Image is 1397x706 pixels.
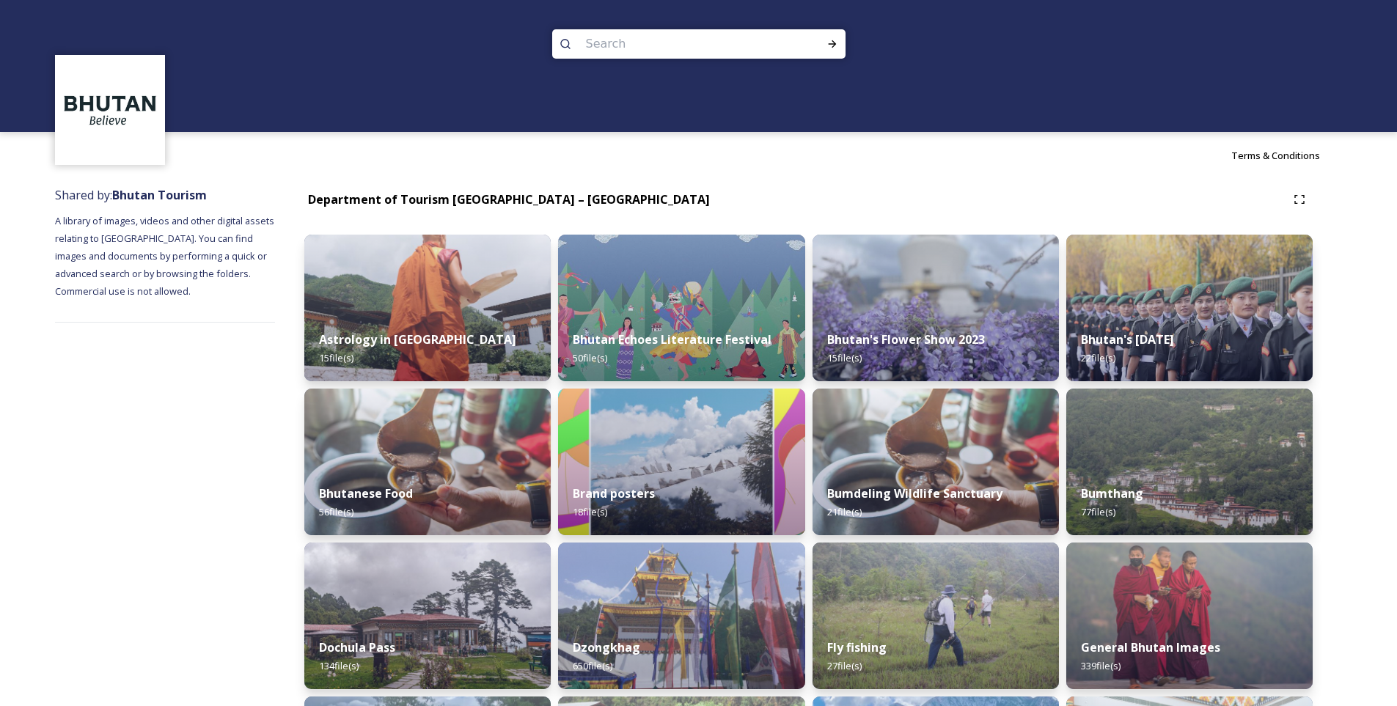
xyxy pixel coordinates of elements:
[1081,505,1115,518] span: 77 file(s)
[827,485,1002,501] strong: Bumdeling Wildlife Sanctuary
[1066,543,1313,689] img: MarcusWestbergBhutanHiRes-23.jpg
[558,389,804,535] img: Bhutan_Believe_800_1000_4.jpg
[304,543,551,689] img: 2022-10-01%252011.41.43.jpg
[573,659,612,672] span: 650 file(s)
[1081,331,1174,348] strong: Bhutan's [DATE]
[319,505,353,518] span: 56 file(s)
[827,659,862,672] span: 27 file(s)
[319,639,395,655] strong: Dochula Pass
[1081,485,1143,501] strong: Bumthang
[827,639,887,655] strong: Fly fishing
[308,191,710,207] strong: Department of Tourism [GEOGRAPHIC_DATA] – [GEOGRAPHIC_DATA]
[573,331,771,348] strong: Bhutan Echoes Literature Festival
[319,351,353,364] span: 15 file(s)
[813,389,1059,535] img: Bumdeling%2520090723%2520by%2520Amp%2520Sripimanwat-4%25202.jpg
[1066,235,1313,381] img: Bhutan%2520National%2520Day10.jpg
[813,235,1059,381] img: Bhutan%2520Flower%2520Show2.jpg
[579,28,780,60] input: Search
[55,214,276,298] span: A library of images, videos and other digital assets relating to [GEOGRAPHIC_DATA]. You can find ...
[55,187,207,203] span: Shared by:
[573,485,655,501] strong: Brand posters
[573,351,607,364] span: 50 file(s)
[319,659,359,672] span: 134 file(s)
[1081,659,1121,672] span: 339 file(s)
[304,235,551,381] img: _SCH1465.jpg
[1081,351,1115,364] span: 22 file(s)
[1231,147,1342,164] a: Terms & Conditions
[319,485,413,501] strong: Bhutanese Food
[112,187,207,203] strong: Bhutan Tourism
[1066,389,1313,535] img: Bumthang%2520180723%2520by%2520Amp%2520Sripimanwat-20.jpg
[558,235,804,381] img: Bhutan%2520Echoes7.jpg
[573,639,640,655] strong: Dzongkhag
[827,351,862,364] span: 15 file(s)
[827,505,862,518] span: 21 file(s)
[827,331,985,348] strong: Bhutan's Flower Show 2023
[319,331,516,348] strong: Astrology in [GEOGRAPHIC_DATA]
[813,543,1059,689] img: by%2520Ugyen%2520Wangchuk14.JPG
[558,543,804,689] img: Festival%2520Header.jpg
[1231,149,1320,162] span: Terms & Conditions
[573,505,607,518] span: 18 file(s)
[304,389,551,535] img: Bumdeling%2520090723%2520by%2520Amp%2520Sripimanwat-4.jpg
[1081,639,1220,655] strong: General Bhutan Images
[57,57,164,163] img: BT_Logo_BB_Lockup_CMYK_High%2520Res.jpg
